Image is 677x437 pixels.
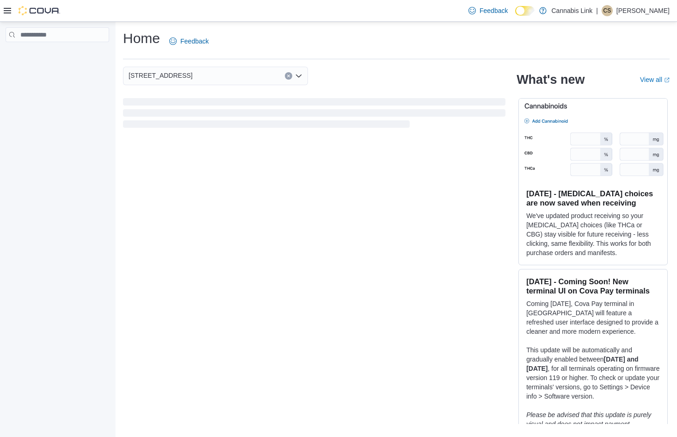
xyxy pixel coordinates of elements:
button: Open list of options [295,72,302,80]
span: Feedback [480,6,508,15]
svg: External link [664,77,670,83]
em: Please be advised that this update is purely visual and does not impact payment functionality. [526,411,651,437]
a: View allExternal link [640,76,670,83]
p: | [596,5,598,16]
a: Feedback [166,32,212,50]
img: Cova [18,6,60,15]
h2: What's new [517,72,585,87]
button: Clear input [285,72,292,80]
span: Feedback [180,37,209,46]
p: This update will be automatically and gradually enabled between , for all terminals operating on ... [526,345,660,401]
p: Coming [DATE], Cova Pay terminal in [GEOGRAPHIC_DATA] will feature a refreshed user interface des... [526,299,660,336]
input: Dark Mode [515,6,535,16]
span: Loading [123,100,505,130]
span: CS [603,5,611,16]
p: Cannabis Link [551,5,592,16]
div: Cameron Schacter [602,5,613,16]
h3: [DATE] - Coming Soon! New terminal UI on Cova Pay terminals [526,277,660,295]
h3: [DATE] - [MEDICAL_DATA] choices are now saved when receiving [526,189,660,207]
a: Feedback [465,1,511,20]
p: [PERSON_NAME] [616,5,670,16]
p: We've updated product receiving so your [MEDICAL_DATA] choices (like THCa or CBG) stay visible fo... [526,211,660,257]
span: [STREET_ADDRESS] [129,70,192,81]
nav: Complex example [6,44,109,66]
h1: Home [123,29,160,48]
